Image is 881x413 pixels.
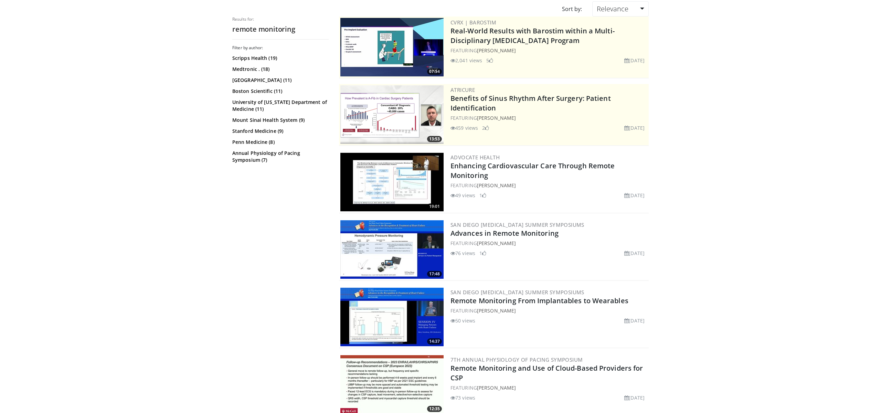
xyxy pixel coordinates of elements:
[340,85,444,144] a: 13:53
[340,18,444,76] img: d6bcd5d9-0712-4576-a4e4-b34173a4dc7b.300x170_q85_crop-smart_upscale.jpg
[592,1,649,17] a: Relevance
[232,99,327,113] a: University of [US_STATE] Department of Medicine (11)
[450,19,496,26] a: CVRx | Barostim
[340,153,444,211] a: 19:01
[450,240,647,247] div: FEATURING
[477,384,516,391] a: [PERSON_NAME]
[477,115,516,121] a: [PERSON_NAME]
[340,220,444,279] img: c142af82-e3dc-4e5e-9935-0aea935a823a.300x170_q85_crop-smart_upscale.jpg
[450,307,647,314] div: FEATURING
[477,47,516,54] a: [PERSON_NAME]
[450,363,643,382] a: Remote Monitoring and Use of Cloud-Based Providers for CSP
[232,45,329,51] h3: Filter by author:
[624,192,645,199] li: [DATE]
[624,124,645,131] li: [DATE]
[479,192,486,199] li: 1
[340,288,444,346] img: c7e5b0d2-913a-476b-994e-7416f9f47c60.300x170_q85_crop-smart_upscale.jpg
[477,240,516,246] a: [PERSON_NAME]
[557,1,587,17] div: Sort by:
[427,203,442,210] span: 19:01
[450,356,583,363] a: 7th Annual Physiology of Pacing Symposium
[486,57,493,64] li: 5
[450,57,482,64] li: 2,041 views
[427,136,442,142] span: 13:53
[232,55,327,62] a: Scripps Health (19)
[340,153,444,211] img: e0c99205-c569-4268-9ae2-fb6442bedd4f.300x170_q85_crop-smart_upscale.jpg
[450,296,628,305] a: Remote Monitoring From Implantables to Wearables
[232,117,327,124] a: Mount Sinai Health System (9)
[232,77,327,84] a: [GEOGRAPHIC_DATA] (11)
[340,18,444,76] a: 07:54
[232,139,327,146] a: Penn Medicine (8)
[450,86,475,93] a: AtriCure
[624,57,645,64] li: [DATE]
[427,406,442,412] span: 12:35
[232,66,327,73] a: Medtronic . (18)
[450,47,647,54] div: FEATURING
[232,25,329,34] h2: remote monitoring
[450,192,475,199] li: 49 views
[450,154,500,161] a: Advocate Health
[427,68,442,75] span: 07:54
[232,88,327,95] a: Boston Scientific (11)
[450,317,475,324] li: 50 views
[232,128,327,135] a: Stanford Medicine (9)
[450,221,584,228] a: San Diego [MEDICAL_DATA] Summer Symposiums
[482,124,489,131] li: 2
[450,94,611,113] a: Benefits of Sinus Rhythm After Surgery: Patient Identification
[450,229,559,238] a: Advances in Remote Monitoring
[450,124,478,131] li: 459 views
[450,161,615,180] a: Enhancing Cardiovascular Care Through Remote Monitoring
[450,289,584,296] a: San Diego [MEDICAL_DATA] Summer Symposiums
[340,288,444,346] a: 14:37
[624,250,645,257] li: [DATE]
[427,338,442,345] span: 14:37
[450,384,647,391] div: FEATURING
[479,250,486,257] li: 1
[450,182,647,189] div: FEATURING
[624,317,645,324] li: [DATE]
[624,394,645,401] li: [DATE]
[232,17,329,22] p: Results for:
[450,250,475,257] li: 76 views
[340,85,444,144] img: 982c273f-2ee1-4c72-ac31-fa6e97b745f7.png.300x170_q85_crop-smart_upscale.png
[477,307,516,314] a: [PERSON_NAME]
[427,271,442,277] span: 17:48
[340,220,444,279] a: 17:48
[450,114,647,121] div: FEATURING
[597,4,628,13] span: Relevance
[450,26,615,45] a: Real-World Results with Barostim within a Multi-Disciplinary [MEDICAL_DATA] Program
[477,182,516,189] a: [PERSON_NAME]
[232,150,327,163] a: Annual Physiology of Pacing Symposium (7)
[450,394,475,401] li: 73 views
